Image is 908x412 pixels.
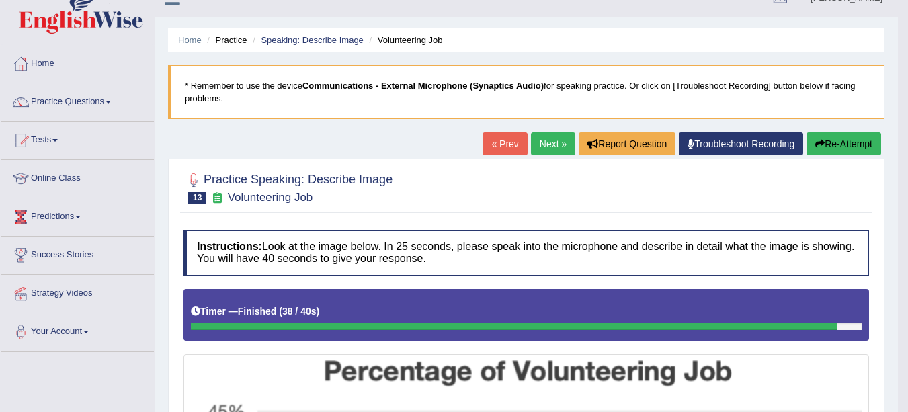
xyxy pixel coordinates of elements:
[228,191,313,204] small: Volunteering Job
[366,34,442,46] li: Volunteering Job
[191,306,319,317] h5: Timer —
[679,132,803,155] a: Troubleshoot Recording
[197,241,262,252] b: Instructions:
[261,35,363,45] a: Speaking: Describe Image
[279,306,282,317] b: (
[188,192,206,204] span: 13
[204,34,247,46] li: Practice
[483,132,527,155] a: « Prev
[282,306,317,317] b: 38 / 40s
[210,192,224,204] small: Exam occurring question
[178,35,202,45] a: Home
[1,122,154,155] a: Tests
[238,306,277,317] b: Finished
[1,275,154,308] a: Strategy Videos
[1,83,154,117] a: Practice Questions
[531,132,575,155] a: Next »
[317,306,320,317] b: )
[1,313,154,347] a: Your Account
[183,170,393,204] h2: Practice Speaking: Describe Image
[183,230,869,275] h4: Look at the image below. In 25 seconds, please speak into the microphone and describe in detail w...
[302,81,544,91] b: Communications - External Microphone (Synaptics Audio)
[1,45,154,79] a: Home
[807,132,881,155] button: Re-Attempt
[1,198,154,232] a: Predictions
[579,132,675,155] button: Report Question
[1,237,154,270] a: Success Stories
[1,160,154,194] a: Online Class
[168,65,884,119] blockquote: * Remember to use the device for speaking practice. Or click on [Troubleshoot Recording] button b...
